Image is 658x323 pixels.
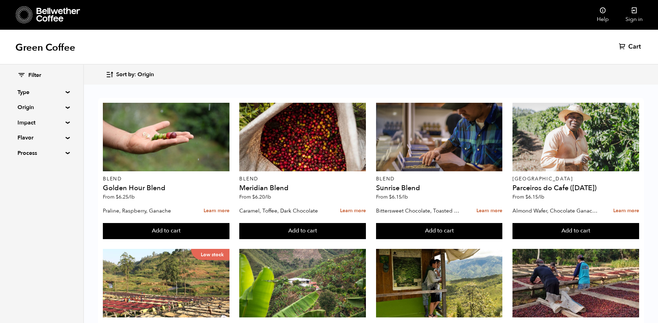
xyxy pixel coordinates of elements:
[103,249,229,317] a: Low stock
[103,177,229,181] p: Blend
[512,223,639,239] button: Add to cart
[512,206,599,216] p: Almond Wafer, Chocolate Ganache, Bing Cherry
[17,88,66,96] summary: Type
[204,203,229,218] a: Learn more
[116,194,119,200] span: $
[17,134,66,142] summary: Flavor
[15,41,75,54] h1: Green Coffee
[103,185,229,192] h4: Golden Hour Blend
[376,206,462,216] p: Bittersweet Chocolate, Toasted Marshmallow, Candied Orange, Praline
[239,206,325,216] p: Caramel, Toffee, Dark Chocolate
[538,194,544,200] span: /lb
[512,194,544,200] span: From
[116,71,154,79] span: Sort by: Origin
[512,185,639,192] h4: Parceiros do Cafe ([DATE])
[628,43,641,51] span: Cart
[103,206,189,216] p: Praline, Raspberry, Ganache
[525,194,544,200] bdi: 6.15
[476,203,502,218] a: Learn more
[376,177,503,181] p: Blend
[265,194,271,200] span: /lb
[103,194,135,200] span: From
[191,249,229,260] p: Low stock
[525,194,528,200] span: $
[252,194,271,200] bdi: 6.20
[128,194,135,200] span: /lb
[106,66,154,83] button: Sort by: Origin
[376,223,503,239] button: Add to cart
[389,194,392,200] span: $
[28,72,41,79] span: Filter
[17,149,66,157] summary: Process
[17,103,66,112] summary: Origin
[239,194,271,200] span: From
[613,203,639,218] a: Learn more
[376,194,408,200] span: From
[619,43,643,51] a: Cart
[376,185,503,192] h4: Sunrise Blend
[402,194,408,200] span: /lb
[239,177,366,181] p: Blend
[239,223,366,239] button: Add to cart
[389,194,408,200] bdi: 6.15
[340,203,366,218] a: Learn more
[17,119,66,127] summary: Impact
[512,177,639,181] p: [GEOGRAPHIC_DATA]
[116,194,135,200] bdi: 6.25
[239,185,366,192] h4: Meridian Blend
[252,194,255,200] span: $
[103,223,229,239] button: Add to cart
